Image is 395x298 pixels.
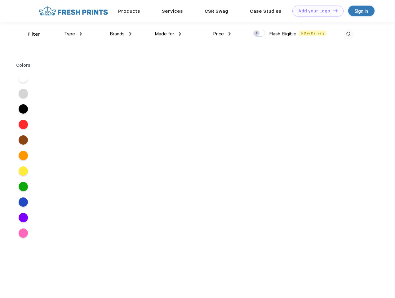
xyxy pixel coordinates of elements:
div: Sign in [355,7,368,15]
span: Made for [155,31,174,37]
span: Type [64,31,75,37]
div: Filter [28,31,40,38]
span: 5 Day Delivery [299,30,326,36]
img: DT [333,9,338,12]
img: desktop_search.svg [344,29,354,39]
span: Flash Eligible [269,31,296,37]
img: fo%20logo%202.webp [37,6,110,16]
span: Brands [110,31,125,37]
span: Price [213,31,224,37]
div: Colors [11,62,35,69]
a: Sign in [348,6,375,16]
img: dropdown.png [179,32,181,36]
img: dropdown.png [229,32,231,36]
img: dropdown.png [80,32,82,36]
img: dropdown.png [129,32,131,36]
div: Add your Logo [298,8,330,14]
a: Products [118,8,140,14]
